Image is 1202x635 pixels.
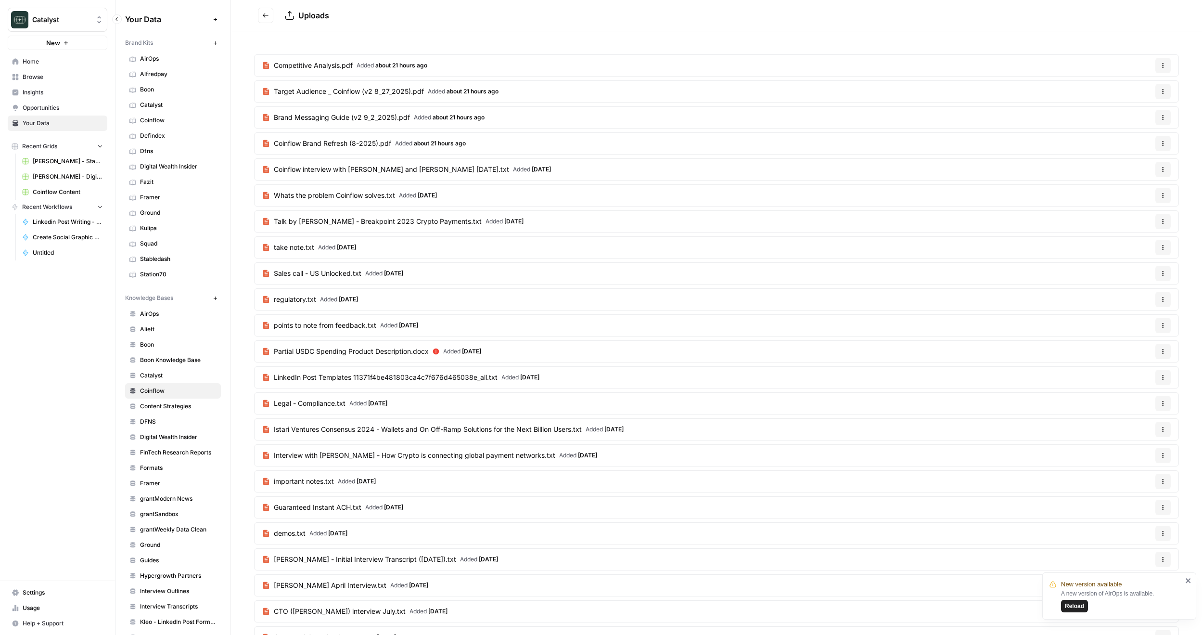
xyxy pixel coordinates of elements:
a: Defindex [125,128,221,143]
a: grantModern News [125,491,221,506]
span: Guides [140,556,217,565]
span: Coinflow Brand Refresh (8-2025).pdf [274,139,391,148]
button: Recent Workflows [8,200,107,214]
a: AirOps [125,306,221,322]
span: Catalyst [140,371,217,380]
span: Boon [140,85,217,94]
span: about 21 hours ago [447,88,499,95]
a: Boon [125,337,221,352]
a: Untitled [18,245,107,260]
span: Opportunities [23,104,103,112]
button: Recent Grids [8,139,107,154]
a: Boon Knowledge Base [125,352,221,368]
span: [DATE] [328,530,347,537]
a: Create Social Graphic Carousel (8 slide) [18,230,107,245]
span: [DATE] [409,582,428,589]
span: grantWeekly Data Clean [140,525,217,534]
a: Aliett [125,322,221,337]
span: Settings [23,588,103,597]
a: LinkedIn Post Templates 11371f4be481803ca4c7f676d465038e_all.txtAdded [DATE] [255,367,547,388]
span: take note.txt [274,243,314,252]
span: Added [486,217,524,226]
a: Framer [125,190,221,205]
a: Coinflow [125,383,221,399]
span: grantSandbox [140,510,217,518]
span: [DATE] [399,322,418,329]
span: demos.txt [274,529,306,538]
span: Added [395,139,466,148]
span: [DATE] [418,192,437,199]
span: Reload [1065,602,1084,610]
span: Coinflow [140,116,217,125]
a: Coinflow interview with [PERSON_NAME] and [PERSON_NAME] [DATE].txtAdded [DATE] [255,159,559,180]
span: Added [428,87,499,96]
a: grantWeekly Data Clean [125,522,221,537]
span: [PERSON_NAME] April Interview.txt [274,581,386,590]
a: Interview Transcripts [125,599,221,614]
a: Coinflow Content [18,184,107,200]
a: Interview Outlines [125,583,221,599]
span: [DATE] [384,270,403,277]
a: take note.txtAdded [DATE] [255,237,364,258]
span: Framer [140,479,217,488]
span: [PERSON_NAME] - Initial Interview Transcript ([DATE]).txt [274,555,456,564]
a: [PERSON_NAME] - Initial Interview Transcript ([DATE]).txtAdded [DATE] [255,549,506,570]
span: Added [559,451,597,460]
a: Target Audience _ Coinflow (v2 8_27_2025).pdfAdded about 21 hours ago [255,81,506,102]
span: Added [349,399,387,408]
span: Formats [140,464,217,472]
span: Recent Workflows [22,203,72,211]
span: Coinflow interview with [PERSON_NAME] and [PERSON_NAME] [DATE].txt [274,165,509,174]
a: Home [8,54,107,69]
span: Station70 [140,270,217,279]
span: Brand Messaging Guide (v2 9_2_2025).pdf [274,113,410,122]
span: AirOps [140,310,217,318]
span: Fazit [140,178,217,186]
span: Added [320,295,358,304]
a: Digital Wealth Insider [125,159,221,174]
span: Interview with [PERSON_NAME] - How Crypto is connecting global payment networks.txt [274,451,555,460]
a: Linkedin Post Writing - [DATE] [18,214,107,230]
span: about 21 hours ago [414,140,466,147]
a: Settings [8,585,107,600]
button: Help + Support [8,616,107,631]
span: Added [338,477,376,486]
span: AirOps [140,54,217,63]
a: Digital Wealth Insider [125,429,221,445]
span: Catalyst [140,101,217,109]
span: Competitive Analysis.pdf [274,61,353,70]
button: close [1185,577,1192,584]
a: Sales call - US Unlocked.txtAdded [DATE] [255,263,411,284]
span: [DATE] [462,348,481,355]
a: Brand Messaging Guide (v2 9_2_2025).pdfAdded about 21 hours ago [255,107,492,128]
a: Framer [125,476,221,491]
span: Browse [23,73,103,81]
span: grantModern News [140,494,217,503]
a: Fazit [125,174,221,190]
span: [DATE] [532,166,551,173]
span: Coinflow [140,387,217,395]
a: Interview with [PERSON_NAME] - How Crypto is connecting global payment networks.txtAdded [DATE] [255,445,605,466]
span: Added [501,373,539,382]
a: FinTech Research Reports [125,445,221,460]
span: FinTech Research Reports [140,448,217,457]
div: A new version of AirOps is available. [1061,589,1182,612]
span: Brand Kits [125,39,153,47]
span: Coinflow Content [33,188,103,196]
span: Stabledash [140,255,217,263]
a: Boon [125,82,221,97]
span: Kleo - LinkedIn Post Formats [140,618,217,626]
span: Hypergrowth Partners [140,571,217,580]
span: [DATE] [504,218,524,225]
a: Whats the problem Coinflow solves.txtAdded [DATE] [255,185,445,206]
a: grantSandbox [125,506,221,522]
span: Framer [140,193,217,202]
a: Catalyst [125,97,221,113]
span: Legal - Compliance.txt [274,399,345,408]
span: Boon Knowledge Base [140,356,217,364]
a: Coinflow [125,113,221,128]
a: Legal - Compliance.txtAdded [DATE] [255,393,395,414]
span: Ground [140,541,217,549]
span: Added [399,191,437,200]
a: Kulipa [125,220,221,236]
